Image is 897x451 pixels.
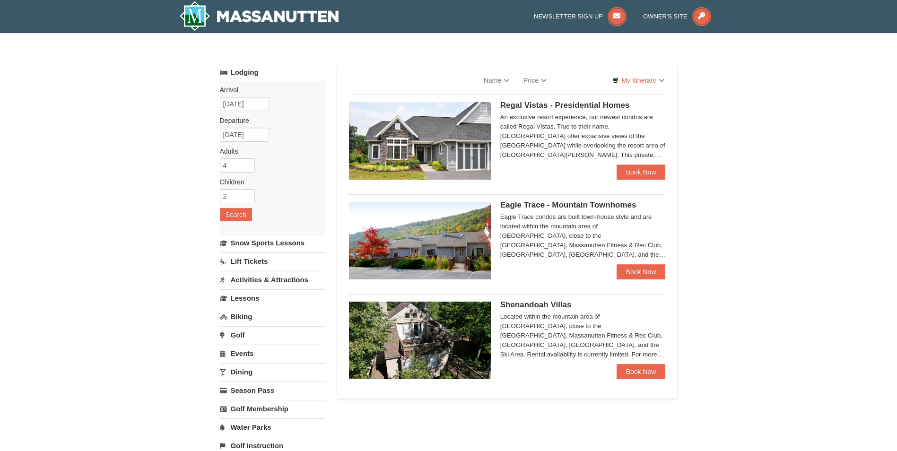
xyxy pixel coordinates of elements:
[500,300,572,309] span: Shenandoah Villas
[220,234,325,252] a: Snow Sports Lessons
[220,64,325,81] a: Lodging
[220,308,325,325] a: Biking
[220,326,325,344] a: Golf
[220,289,325,307] a: Lessons
[220,418,325,436] a: Water Parks
[500,113,666,160] div: An exclusive resort experience, our newest condos are called Regal Vistas. True to their name, [G...
[500,312,666,359] div: Located within the mountain area of [GEOGRAPHIC_DATA], close to the [GEOGRAPHIC_DATA], Massanutte...
[220,363,325,381] a: Dining
[606,73,670,87] a: My Itinerary
[349,102,491,180] img: 19218991-1-902409a9.jpg
[500,212,666,260] div: Eagle Trace condos are built town-house style and are located within the mountain area of [GEOGRA...
[220,116,318,125] label: Departure
[179,1,339,31] a: Massanutten Resort
[220,177,318,187] label: Children
[220,85,318,95] label: Arrival
[220,345,325,362] a: Events
[516,71,554,90] a: Price
[349,302,491,379] img: 19219019-2-e70bf45f.jpg
[220,271,325,288] a: Activities & Attractions
[643,13,711,20] a: Owner's Site
[534,13,603,20] span: Newsletter Sign Up
[617,264,666,279] a: Book Now
[349,202,491,279] img: 19218983-1-9b289e55.jpg
[220,382,325,399] a: Season Pass
[477,71,516,90] a: Name
[643,13,688,20] span: Owner's Site
[220,400,325,417] a: Golf Membership
[179,1,339,31] img: Massanutten Resort Logo
[500,200,636,209] span: Eagle Trace - Mountain Townhomes
[220,252,325,270] a: Lift Tickets
[534,13,627,20] a: Newsletter Sign Up
[220,208,252,221] button: Search
[220,147,318,156] label: Adults
[617,364,666,379] a: Book Now
[500,101,630,110] span: Regal Vistas - Presidential Homes
[617,165,666,180] a: Book Now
